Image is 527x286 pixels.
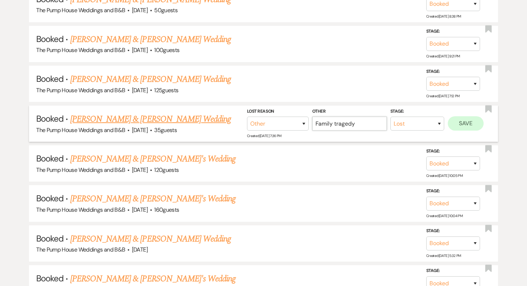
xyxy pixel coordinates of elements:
[36,193,63,204] span: Booked
[132,166,148,174] span: [DATE]
[36,126,125,134] span: The Pump House Weddings and B&B
[36,73,63,84] span: Booked
[132,126,148,134] span: [DATE]
[36,46,125,54] span: The Pump House Weddings and B&B
[70,33,231,46] a: [PERSON_NAME] & [PERSON_NAME] Wedding
[36,233,63,244] span: Booked
[36,246,125,253] span: The Pump House Weddings and B&B
[426,214,462,218] span: Created: [DATE] 10:04 PM
[70,233,231,245] a: [PERSON_NAME] & [PERSON_NAME] Wedding
[70,272,236,285] a: [PERSON_NAME] & [PERSON_NAME]'s Wedding
[70,73,231,86] a: [PERSON_NAME] & [PERSON_NAME] Wedding
[36,153,63,164] span: Booked
[70,192,236,205] a: [PERSON_NAME] & [PERSON_NAME]'s Wedding
[154,206,179,214] span: 160 guests
[426,187,480,195] label: Stage:
[154,6,177,14] span: 50 guests
[154,166,179,174] span: 120 guests
[132,206,148,214] span: [DATE]
[426,54,460,58] span: Created: [DATE] 9:21 PM
[426,14,461,19] span: Created: [DATE] 8:38 PM
[448,116,484,131] button: Save
[132,86,148,94] span: [DATE]
[36,113,63,124] span: Booked
[36,6,125,14] span: The Pump House Weddings and B&B
[312,108,387,116] label: Other
[154,86,178,94] span: 125 guests
[36,86,125,94] span: The Pump House Weddings and B&B
[426,147,480,155] label: Stage:
[132,46,148,54] span: [DATE]
[390,108,444,116] label: Stage:
[36,273,63,284] span: Booked
[426,28,480,36] label: Stage:
[426,253,461,258] span: Created: [DATE] 5:32 PM
[426,94,460,98] span: Created: [DATE] 7:12 PM
[132,246,148,253] span: [DATE]
[426,173,462,178] span: Created: [DATE] 10:05 PM
[36,206,125,214] span: The Pump House Weddings and B&B
[70,113,231,126] a: [PERSON_NAME] & [PERSON_NAME] Wedding
[36,33,63,44] span: Booked
[426,67,480,75] label: Stage:
[154,46,179,54] span: 100 guests
[426,227,480,235] label: Stage:
[247,133,281,138] span: Created: [DATE] 7:36 PM
[426,267,480,275] label: Stage:
[154,126,177,134] span: 35 guests
[247,108,309,116] label: Lost Reason
[70,153,236,165] a: [PERSON_NAME] & [PERSON_NAME]'s Wedding
[132,6,148,14] span: [DATE]
[36,166,125,174] span: The Pump House Weddings and B&B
